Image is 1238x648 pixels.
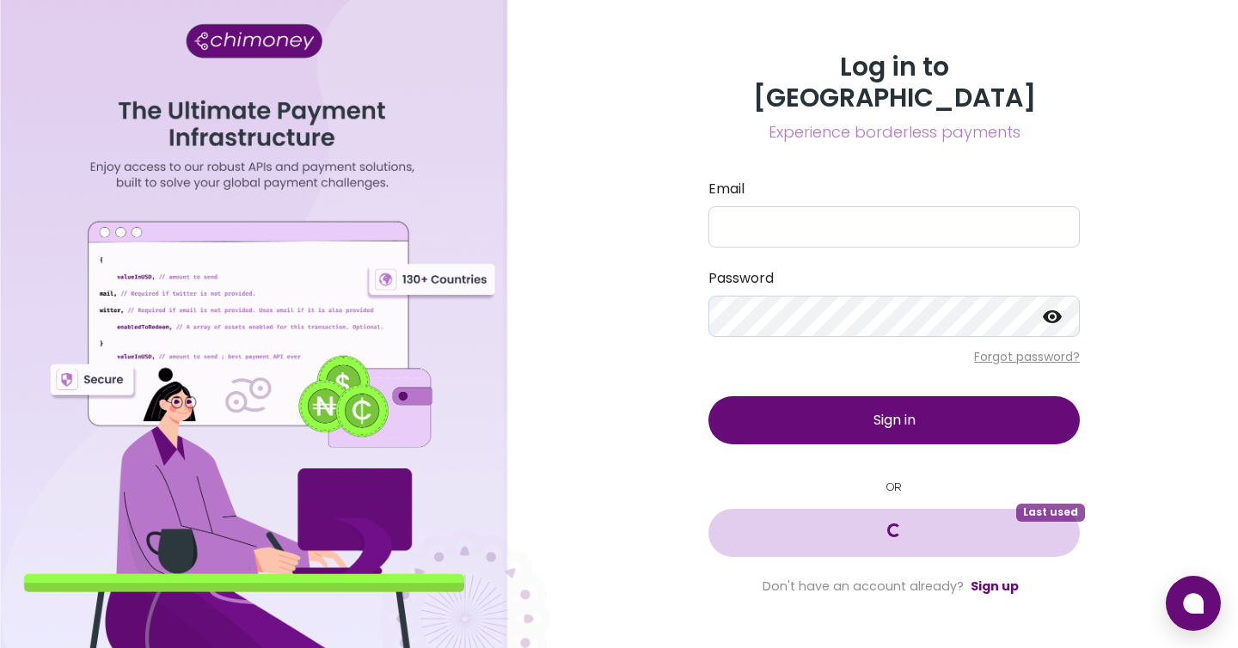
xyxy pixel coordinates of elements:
label: Password [708,268,1080,289]
button: Open chat window [1166,576,1221,631]
small: OR [708,479,1080,495]
button: Last used [708,509,1080,557]
h3: Log in to [GEOGRAPHIC_DATA] [708,52,1080,113]
span: Don't have an account already? [763,578,964,595]
p: Forgot password? [708,348,1080,365]
a: Sign up [971,578,1019,595]
button: Sign in [708,396,1080,444]
span: Last used [1016,504,1085,521]
span: Experience borderless payments [708,120,1080,144]
span: Sign in [873,410,916,430]
label: Email [708,179,1080,199]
